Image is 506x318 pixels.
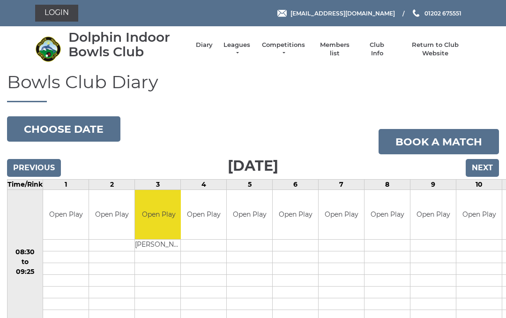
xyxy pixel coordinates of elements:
span: [EMAIL_ADDRESS][DOMAIN_NAME] [290,9,395,16]
td: 9 [410,180,456,190]
a: Leagues [222,41,252,58]
span: 01202 675551 [424,9,461,16]
td: Open Play [43,190,89,239]
td: 4 [181,180,227,190]
a: Phone us 01202 675551 [411,9,461,18]
td: Open Play [227,190,272,239]
a: Email [EMAIL_ADDRESS][DOMAIN_NAME] [277,9,395,18]
a: Login [35,5,78,22]
td: Open Play [319,190,364,239]
h1: Bowls Club Diary [7,72,499,103]
img: Phone us [413,9,419,17]
td: Time/Rink [7,180,43,190]
a: Book a match [379,129,499,154]
td: 10 [456,180,502,190]
td: Open Play [89,190,134,239]
td: Open Play [135,190,182,239]
div: Dolphin Indoor Bowls Club [68,30,186,59]
td: 6 [273,180,319,190]
td: 2 [89,180,135,190]
td: 8 [365,180,410,190]
button: Choose date [7,116,120,142]
img: Dolphin Indoor Bowls Club [35,36,61,62]
input: Next [466,159,499,177]
td: Open Play [273,190,318,239]
td: 7 [319,180,365,190]
a: Diary [196,41,213,49]
a: Return to Club Website [400,41,471,58]
td: Open Play [456,190,502,239]
td: [PERSON_NAME] [135,239,182,251]
td: 5 [227,180,273,190]
td: 1 [43,180,89,190]
a: Club Info [364,41,391,58]
a: Competitions [261,41,306,58]
td: Open Play [410,190,456,239]
td: Open Play [181,190,226,239]
img: Email [277,10,287,17]
input: Previous [7,159,61,177]
a: Members list [315,41,354,58]
td: 3 [135,180,181,190]
td: Open Play [365,190,410,239]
